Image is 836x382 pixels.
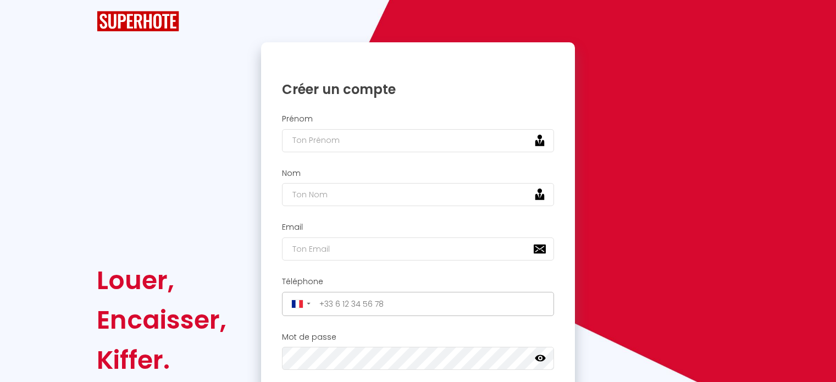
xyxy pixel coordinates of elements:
[282,223,555,232] h2: Email
[97,11,179,31] img: SuperHote logo
[282,237,555,261] input: Ton Email
[282,183,555,206] input: Ton Nom
[282,333,555,342] h2: Mot de passe
[97,340,226,380] div: Kiffer.
[97,300,226,340] div: Encaisser,
[282,114,555,124] h2: Prénom
[306,301,312,306] span: ▼
[282,81,555,98] h1: Créer un compte
[282,169,555,178] h2: Nom
[97,261,226,300] div: Louer,
[282,277,555,286] h2: Téléphone
[282,129,555,152] input: Ton Prénom
[315,295,551,313] input: +33 6 12 34 56 78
